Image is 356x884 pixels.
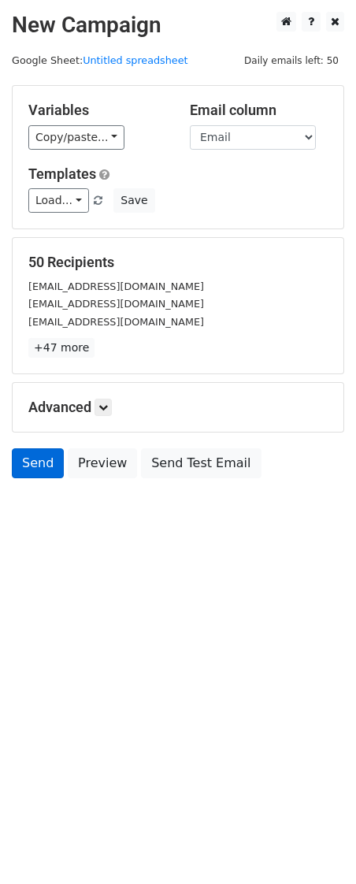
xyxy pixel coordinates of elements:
[239,52,344,69] span: Daily emails left: 50
[28,399,328,416] h5: Advanced
[28,125,124,150] a: Copy/paste...
[12,12,344,39] h2: New Campaign
[28,298,204,310] small: [EMAIL_ADDRESS][DOMAIN_NAME]
[239,54,344,66] a: Daily emails left: 50
[141,448,261,478] a: Send Test Email
[113,188,154,213] button: Save
[68,448,137,478] a: Preview
[28,280,204,292] small: [EMAIL_ADDRESS][DOMAIN_NAME]
[190,102,328,119] h5: Email column
[28,316,204,328] small: [EMAIL_ADDRESS][DOMAIN_NAME]
[28,165,96,182] a: Templates
[12,448,64,478] a: Send
[28,338,95,358] a: +47 more
[28,254,328,271] h5: 50 Recipients
[12,54,188,66] small: Google Sheet:
[28,188,89,213] a: Load...
[83,54,187,66] a: Untitled spreadsheet
[28,102,166,119] h5: Variables
[277,808,356,884] iframe: Chat Widget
